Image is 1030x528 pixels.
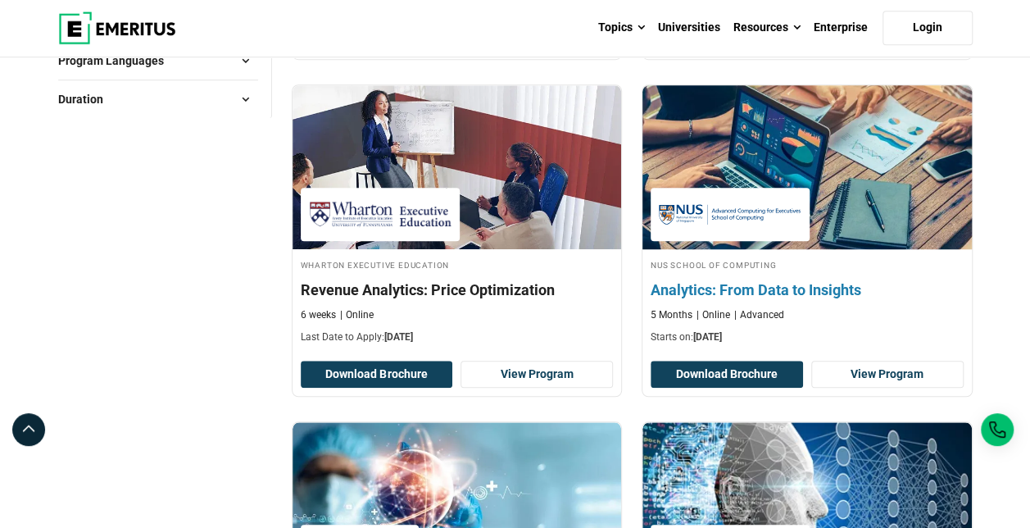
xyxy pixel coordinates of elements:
[696,308,730,322] p: Online
[301,361,453,389] button: Download Brochure
[301,257,614,271] h4: Wharton Executive Education
[58,87,258,112] button: Duration
[734,308,784,322] p: Advanced
[626,77,988,257] img: Analytics: From Data to Insights | Online Business Analytics Course
[651,361,803,389] button: Download Brochure
[693,331,722,343] span: [DATE]
[461,361,613,389] a: View Program
[384,331,413,343] span: [DATE]
[651,257,964,271] h4: NUS School of Computing
[301,280,614,300] h4: Revenue Analytics: Price Optimization
[340,308,374,322] p: Online
[651,308,692,322] p: 5 Months
[642,85,972,353] a: Business Analytics Course by NUS School of Computing - September 30, 2025 NUS School of Computing...
[811,361,964,389] a: View Program
[651,330,964,344] p: Starts on:
[301,308,336,322] p: 6 weeks
[651,280,964,300] h4: Analytics: From Data to Insights
[58,52,177,70] span: Program Languages
[293,85,622,353] a: Business Management Course by Wharton Executive Education - September 18, 2025 Wharton Executive ...
[58,90,116,108] span: Duration
[883,11,973,45] a: Login
[301,330,614,344] p: Last Date to Apply:
[58,48,258,73] button: Program Languages
[293,85,622,249] img: Revenue Analytics: Price Optimization | Online Business Management Course
[659,196,801,233] img: NUS School of Computing
[309,196,451,233] img: Wharton Executive Education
